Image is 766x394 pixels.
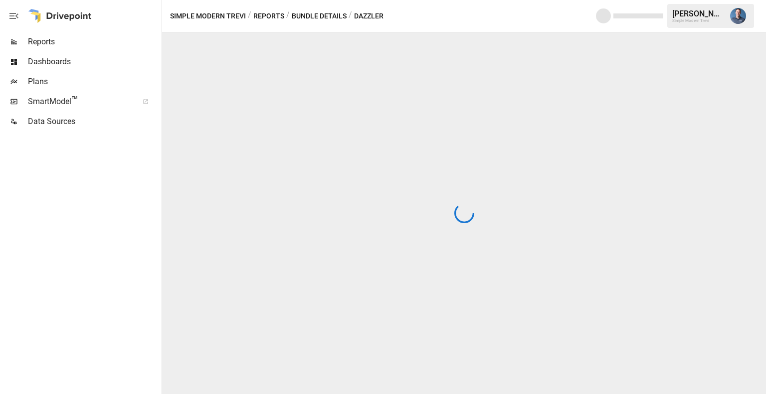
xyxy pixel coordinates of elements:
[28,96,132,108] span: SmartModel
[672,18,724,23] div: Simple Modern Trevi
[672,9,724,18] div: [PERSON_NAME]
[286,10,290,22] div: /
[28,76,160,88] span: Plans
[292,10,347,22] button: Bundle Details
[349,10,352,22] div: /
[253,10,284,22] button: Reports
[28,116,160,128] span: Data Sources
[248,10,251,22] div: /
[28,56,160,68] span: Dashboards
[724,2,752,30] button: Mike Beckham
[730,8,746,24] img: Mike Beckham
[28,36,160,48] span: Reports
[170,10,246,22] button: Simple Modern Trevi
[71,94,78,107] span: ™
